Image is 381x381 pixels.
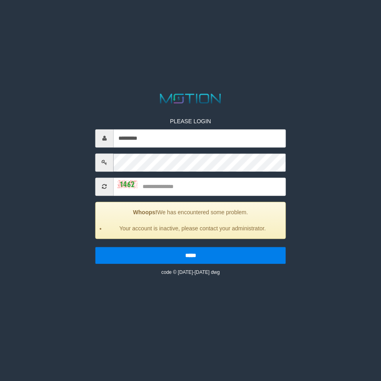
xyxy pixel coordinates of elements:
[118,180,138,188] img: captcha
[161,269,219,275] small: code © [DATE]-[DATE] dwg
[95,117,286,125] p: PLEASE LOGIN
[133,209,157,215] strong: Whoops!
[95,202,286,239] div: We has encountered some problem.
[157,92,224,105] img: MOTION_logo.png
[106,224,280,232] li: Your account is inactive, please contact your administrator.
